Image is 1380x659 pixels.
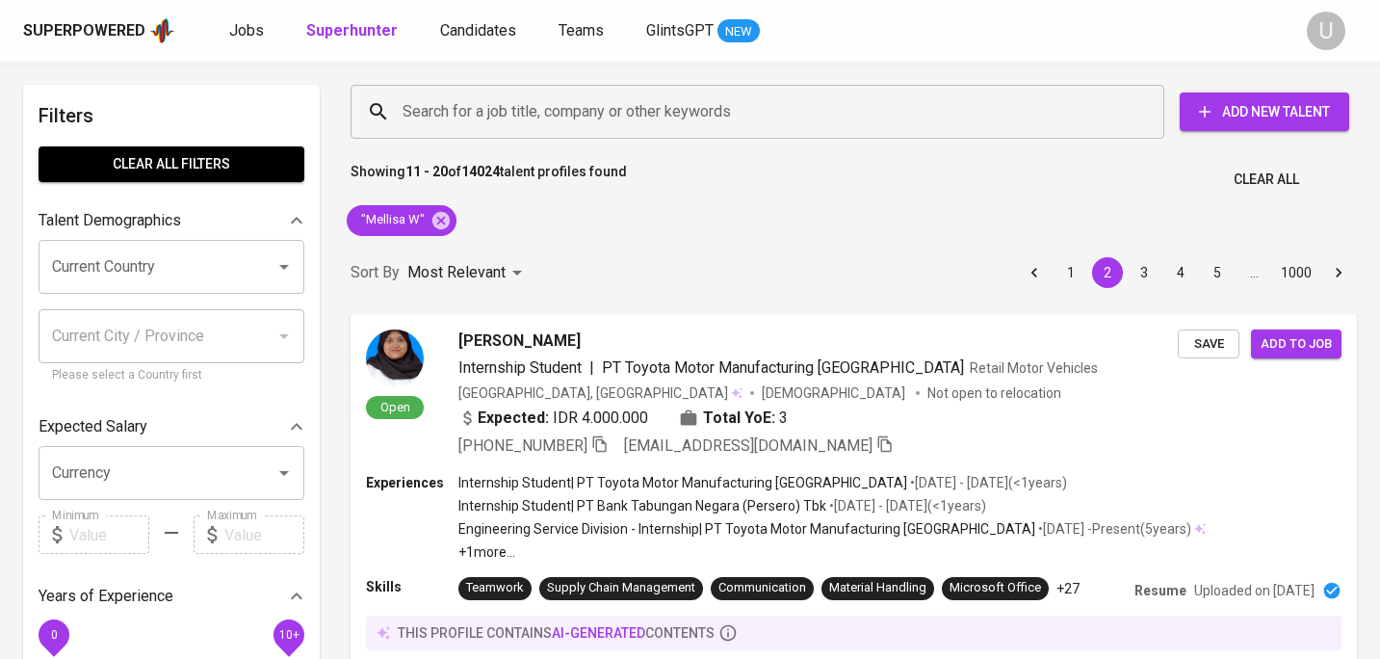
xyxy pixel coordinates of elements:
[559,21,604,40] span: Teams
[1195,100,1334,124] span: Add New Talent
[458,329,581,353] span: [PERSON_NAME]
[1178,329,1239,359] button: Save
[347,205,456,236] div: "Mellisa W"
[229,21,264,40] span: Jobs
[306,19,402,43] a: Superhunter
[458,496,826,515] p: Internship Student | PT Bank Tabungan Negara (Persero) Tbk
[224,515,304,554] input: Value
[718,579,806,597] div: Communication
[1251,329,1341,359] button: Add to job
[458,519,1035,539] p: Engineering Service Division - Internship | PT Toyota Motor Manufacturing [GEOGRAPHIC_DATA]
[39,415,147,438] p: Expected Salary
[461,164,500,179] b: 14024
[52,366,291,385] p: Please select a Country first
[1234,168,1299,192] span: Clear All
[373,399,418,415] span: Open
[624,436,872,455] span: [EMAIL_ADDRESS][DOMAIN_NAME]
[458,407,648,430] div: IDR 4.000.000
[407,261,506,284] p: Most Relevant
[458,436,587,455] span: [PHONE_NUMBER]
[1194,581,1315,600] p: Uploaded on [DATE]
[1226,162,1307,198] button: Clear All
[278,628,299,642] span: 10+
[547,579,695,597] div: Supply Chain Management
[23,20,145,42] div: Superpowered
[398,623,715,643] p: this profile contains contents
[1016,257,1357,288] nav: pagination navigation
[1092,257,1123,288] button: page 2
[779,407,788,430] span: 3
[1129,257,1159,288] button: Go to page 3
[149,16,175,45] img: app logo
[366,473,458,492] p: Experiences
[440,21,516,40] span: Candidates
[1134,581,1186,600] p: Resume
[1323,257,1354,288] button: Go to next page
[306,21,398,40] b: Superhunter
[351,261,400,284] p: Sort By
[1238,263,1269,282] div: …
[466,579,524,597] div: Teamwork
[950,579,1041,597] div: Microsoft Office
[39,209,181,232] p: Talent Demographics
[39,146,304,182] button: Clear All filters
[589,356,594,380] span: |
[23,16,175,45] a: Superpoweredapp logo
[559,19,608,43] a: Teams
[39,408,304,446] div: Expected Salary
[458,358,582,377] span: Internship Student
[829,579,926,597] div: Material Handling
[366,577,458,596] p: Skills
[1187,333,1230,356] span: Save
[1019,257,1050,288] button: Go to previous page
[703,407,775,430] b: Total YoE:
[440,19,520,43] a: Candidates
[1055,257,1086,288] button: Go to page 1
[458,473,907,492] p: Internship Student | PT Toyota Motor Manufacturing [GEOGRAPHIC_DATA]
[646,19,760,43] a: GlintsGPT NEW
[458,542,1206,562] p: +1 more ...
[366,329,424,387] img: cfc3ebd4a75441e518ffcb6ea7a769dd.png
[39,577,304,616] div: Years of Experience
[646,21,714,40] span: GlintsGPT
[907,473,1067,492] p: • [DATE] - [DATE] ( <1 years )
[602,358,964,377] span: PT Toyota Motor Manufacturing [GEOGRAPHIC_DATA]
[826,496,986,515] p: • [DATE] - [DATE] ( <1 years )
[407,255,529,291] div: Most Relevant
[54,152,289,176] span: Clear All filters
[351,162,627,198] p: Showing of talent profiles found
[717,22,760,41] span: NEW
[229,19,268,43] a: Jobs
[39,585,173,608] p: Years of Experience
[271,460,298,487] button: Open
[1307,12,1345,50] div: U
[478,407,549,430] b: Expected:
[39,100,304,131] h6: Filters
[1202,257,1233,288] button: Go to page 5
[405,164,448,179] b: 11 - 20
[458,383,742,403] div: [GEOGRAPHIC_DATA], [GEOGRAPHIC_DATA]
[1056,579,1080,598] p: +27
[1275,257,1317,288] button: Go to page 1000
[1180,92,1349,131] button: Add New Talent
[69,515,149,554] input: Value
[970,360,1098,376] span: Retail Motor Vehicles
[50,628,57,642] span: 0
[927,383,1061,403] p: Not open to relocation
[347,211,436,229] span: "Mellisa W"
[762,383,908,403] span: [DEMOGRAPHIC_DATA]
[1165,257,1196,288] button: Go to page 4
[39,201,304,240] div: Talent Demographics
[552,625,645,641] span: AI-generated
[1035,519,1191,539] p: • [DATE] - Present ( 5 years )
[271,253,298,280] button: Open
[1261,333,1332,356] span: Add to job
